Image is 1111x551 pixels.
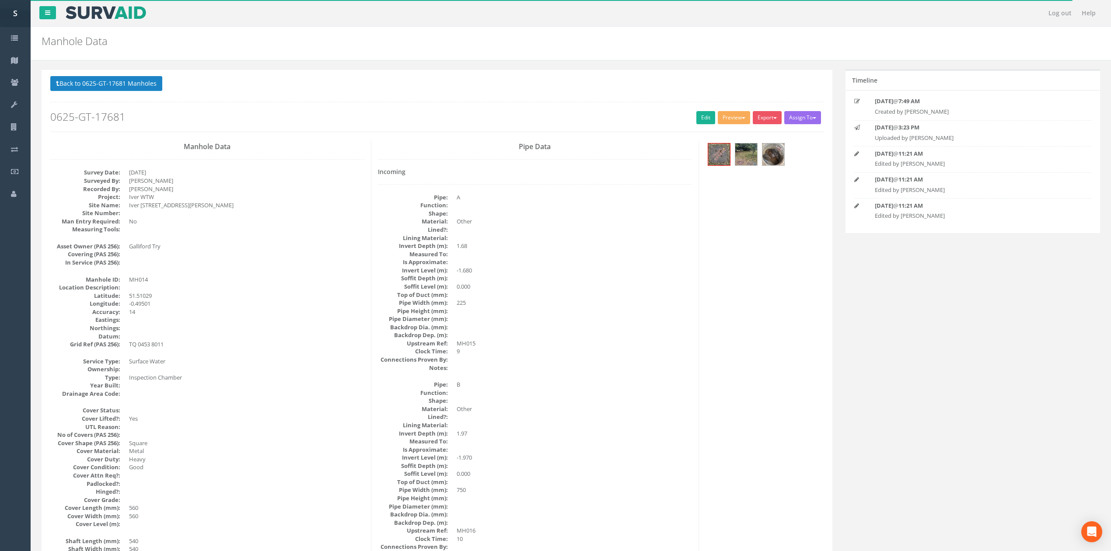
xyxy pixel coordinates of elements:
dt: Cover Shape (PAS 256): [50,439,120,447]
dt: Cover Level (m): [50,520,120,528]
dt: Measured To: [378,437,448,446]
dd: MH014 [129,275,364,284]
button: Export [753,111,782,124]
dt: Project: [50,193,120,201]
dt: Shape: [378,209,448,218]
dd: MH016 [457,527,692,535]
dt: Pipe Height (mm): [378,307,448,315]
dt: Top of Duct (mm): [378,291,448,299]
dt: Connections Proven By: [378,356,448,364]
dd: 10 [457,535,692,543]
dt: Accuracy: [50,308,120,316]
dd: 560 [129,504,364,512]
dt: Function: [378,201,448,209]
p: @ [875,150,1070,158]
dt: Material: [378,217,448,226]
p: Created by [PERSON_NAME] [875,108,1070,116]
dt: Is Approximate: [378,258,448,266]
dt: Function: [378,389,448,397]
dt: Measured To: [378,250,448,258]
dt: Pipe: [378,193,448,202]
img: 66493cd8-0892-58b6-dbc0-622953b61cf5_56782bb3-a3ef-e11d-6d3a-64fce23939ab_thumb.jpg [708,143,730,165]
dd: A [457,193,692,202]
strong: [DATE] [875,97,893,105]
dt: Cover Lifted?: [50,415,120,423]
img: 66493cd8-0892-58b6-dbc0-622953b61cf5_d9ebeb20-6c4e-9918-6cc3-cf1cab52ba5b_thumb.jpg [762,143,784,165]
dt: Upstream Ref: [378,527,448,535]
dt: Lining Material: [378,234,448,242]
dd: -0.49501 [129,300,364,308]
dt: Shape: [378,397,448,405]
dd: 51.51029 [129,292,364,300]
dt: No of Covers (PAS 256): [50,431,120,439]
h5: Timeline [852,77,877,84]
strong: 7:49 AM [898,97,920,105]
dt: Backdrop Dia. (mm): [378,510,448,519]
p: Edited by [PERSON_NAME] [875,212,1070,220]
dd: Metal [129,447,364,455]
dt: Longitude: [50,300,120,308]
dd: [PERSON_NAME] [129,185,364,193]
dd: Other [457,217,692,226]
dt: Soffit Depth (m): [378,462,448,470]
dd: Other [457,405,692,413]
div: Open Intercom Messenger [1081,521,1102,542]
dt: Invert Level (m): [378,453,448,462]
dt: Man Entry Required: [50,217,120,226]
dt: Asset Owner (PAS 256): [50,242,120,251]
p: @ [875,97,1070,105]
dt: In Service (PAS 256): [50,258,120,267]
dd: -1.680 [457,266,692,275]
dt: Pipe Diameter (mm): [378,502,448,511]
dt: Soffit Level (m): [378,470,448,478]
dt: Pipe Height (mm): [378,494,448,502]
p: @ [875,202,1070,210]
p: @ [875,123,1070,132]
dd: 1.68 [457,242,692,250]
dd: No [129,217,364,226]
strong: 3:23 PM [898,123,919,131]
dd: Inspection Chamber [129,373,364,382]
dt: Recorded By: [50,185,120,193]
h4: Incoming [378,168,692,175]
dt: Latitude: [50,292,120,300]
dt: Cover Duty: [50,455,120,464]
dd: 0.000 [457,470,692,478]
dt: Site Number: [50,209,120,217]
dt: Measuring Tools: [50,225,120,234]
a: Edit [696,111,715,124]
dt: Cover Grade: [50,496,120,504]
dd: 1.97 [457,429,692,438]
dt: Site Name: [50,201,120,209]
dt: Clock Time: [378,347,448,356]
p: Edited by [PERSON_NAME] [875,160,1070,168]
button: Preview [718,111,750,124]
dt: Lining Material: [378,421,448,429]
dd: Iver WTW [129,193,364,201]
dd: 225 [457,299,692,307]
dd: 14 [129,308,364,316]
dd: 0.000 [457,282,692,291]
dt: Eastings: [50,316,120,324]
dt: Ownership: [50,365,120,373]
dd: TQ 0453 8011 [129,340,364,349]
dt: Covering (PAS 256): [50,250,120,258]
dt: UTL Reason: [50,423,120,431]
dt: Grid Ref (PAS 256): [50,340,120,349]
dt: Pipe Width (mm): [378,299,448,307]
dd: 9 [457,347,692,356]
dd: MH015 [457,339,692,348]
dt: Backdrop Dia. (mm): [378,323,448,331]
h2: 0625-GT-17681 [50,111,824,122]
dt: Connections Proven By: [378,543,448,551]
dd: Square [129,439,364,447]
dt: Upstream Ref: [378,339,448,348]
dt: Top of Duct (mm): [378,478,448,486]
dd: 560 [129,512,364,520]
dt: Is Approximate: [378,446,448,454]
dt: Hinged?: [50,488,120,496]
h3: Manhole Data [50,143,364,151]
dt: Manhole ID: [50,275,120,284]
dt: Cover Length (mm): [50,504,120,512]
p: @ [875,175,1070,184]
